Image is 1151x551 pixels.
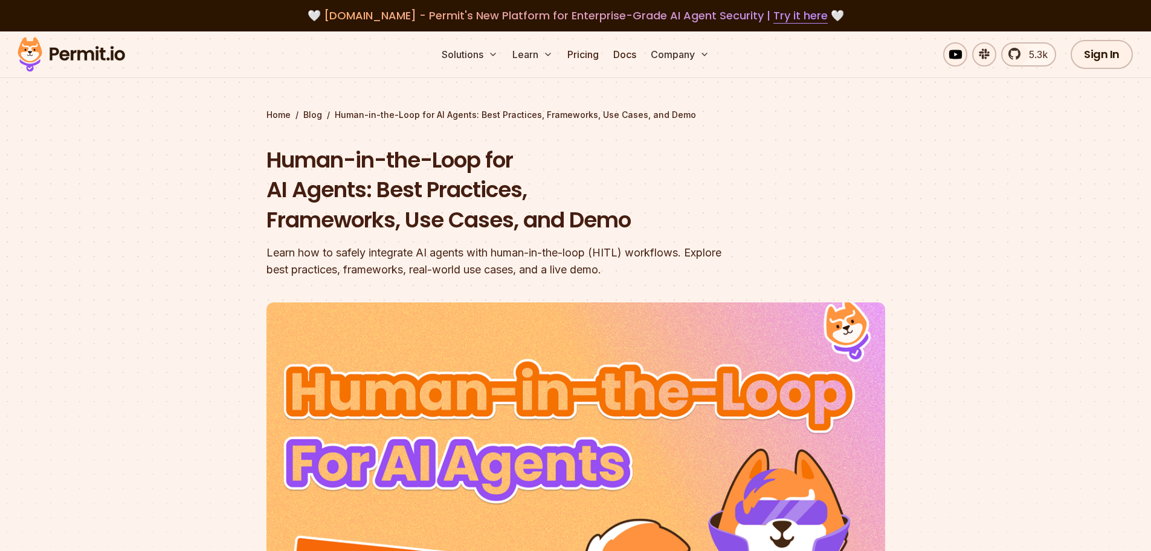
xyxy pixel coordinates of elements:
[1071,40,1133,69] a: Sign In
[773,8,828,24] a: Try it here
[508,42,558,67] button: Learn
[303,109,322,121] a: Blog
[1022,47,1048,62] span: 5.3k
[437,42,503,67] button: Solutions
[266,244,730,278] div: Learn how to safely integrate AI agents with human-in-the-loop (HITL) workflows. Explore best pra...
[266,109,291,121] a: Home
[563,42,604,67] a: Pricing
[12,34,131,75] img: Permit logo
[266,109,885,121] div: / /
[1001,42,1056,67] a: 5.3k
[324,8,828,23] span: [DOMAIN_NAME] - Permit's New Platform for Enterprise-Grade AI Agent Security |
[29,7,1122,24] div: 🤍 🤍
[266,145,730,235] h1: Human-in-the-Loop for AI Agents: Best Practices, Frameworks, Use Cases, and Demo
[608,42,641,67] a: Docs
[646,42,714,67] button: Company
